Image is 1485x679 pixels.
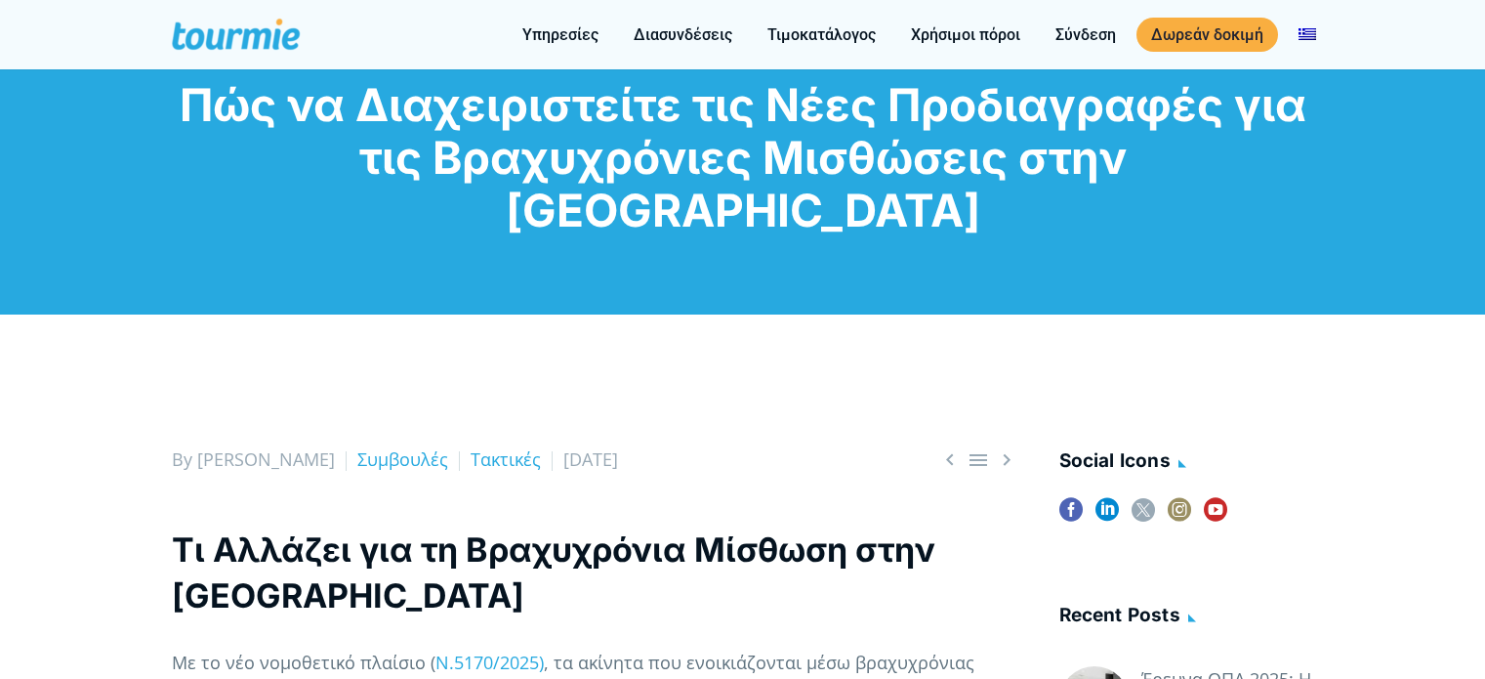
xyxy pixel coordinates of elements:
a: Τιμοκατάλογος [753,22,890,47]
a: Ν.5170/2025) [435,651,544,674]
a: facebook [1059,498,1083,534]
a: Χρήσιμοι πόροι [896,22,1035,47]
h1: Πώς να Διαχειριστείτε τις Νέες Προδιαγραφές για τις Βραχυχρόνιες Μισθώσεις στην [GEOGRAPHIC_DATA] [172,78,1314,236]
a:  [938,447,962,472]
a:  [967,447,990,472]
span: Με το νέο νομοθετικό πλαίσιο ( [172,651,435,674]
a: Τακτικές [471,447,541,471]
h4: Recent posts [1059,601,1314,633]
a: Δωρεάν δοκιμή [1136,18,1278,52]
a: Διασυνδέσεις [619,22,747,47]
a: Συμβουλές [357,447,448,471]
h4: social icons [1059,446,1314,479]
a: instagram [1168,498,1191,534]
span: By [PERSON_NAME] [172,447,335,471]
b: Τι Αλλάζει για τη Βραχυχρόνια Μίσθωση στην [GEOGRAPHIC_DATA] [172,530,935,615]
a: Σύνδεση [1041,22,1131,47]
a: twitter [1132,498,1155,534]
a:  [995,447,1018,472]
span: Next post [995,447,1018,472]
a: Υπηρεσίες [508,22,613,47]
span: [DATE] [563,447,618,471]
span: Previous post [938,447,962,472]
a: linkedin [1095,498,1119,534]
a: youtube [1204,498,1227,534]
